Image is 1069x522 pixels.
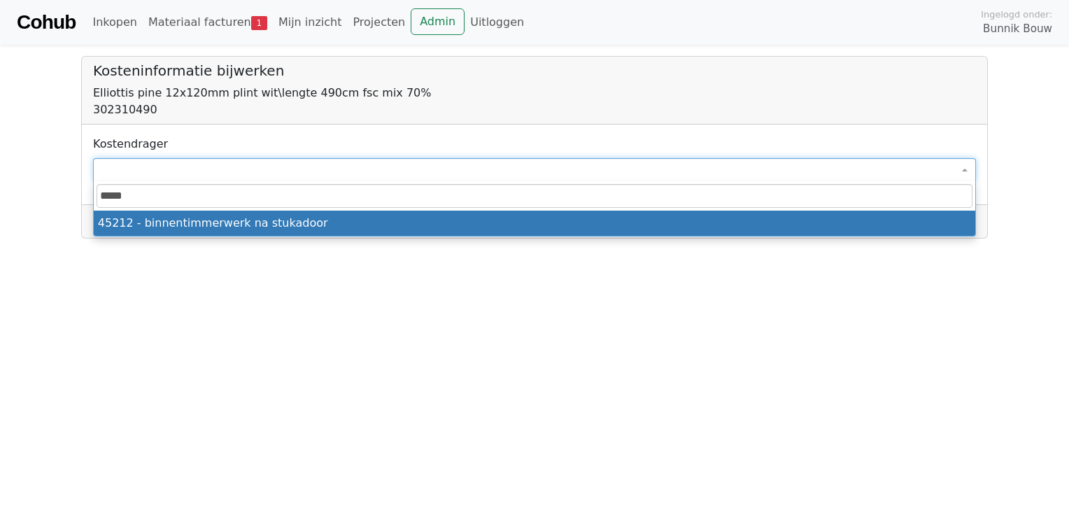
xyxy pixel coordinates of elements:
[143,8,273,36] a: Materiaal facturen1
[273,8,348,36] a: Mijn inzicht
[94,211,975,236] li: 45212 - binnentimmerwerk na stukadoor
[93,85,976,101] div: Elliottis pine 12x120mm plint wit\lengte 490cm fsc mix 70%
[87,8,142,36] a: Inkopen
[465,8,530,36] a: Uitloggen
[347,8,411,36] a: Projecten
[981,8,1052,21] span: Ingelogd onder:
[251,16,267,30] span: 1
[93,62,976,79] h5: Kosteninformatie bijwerken
[411,8,465,35] a: Admin
[17,6,76,39] a: Cohub
[93,101,976,118] div: 302310490
[983,21,1052,37] span: Bunnik Bouw
[93,136,168,153] label: Kostendrager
